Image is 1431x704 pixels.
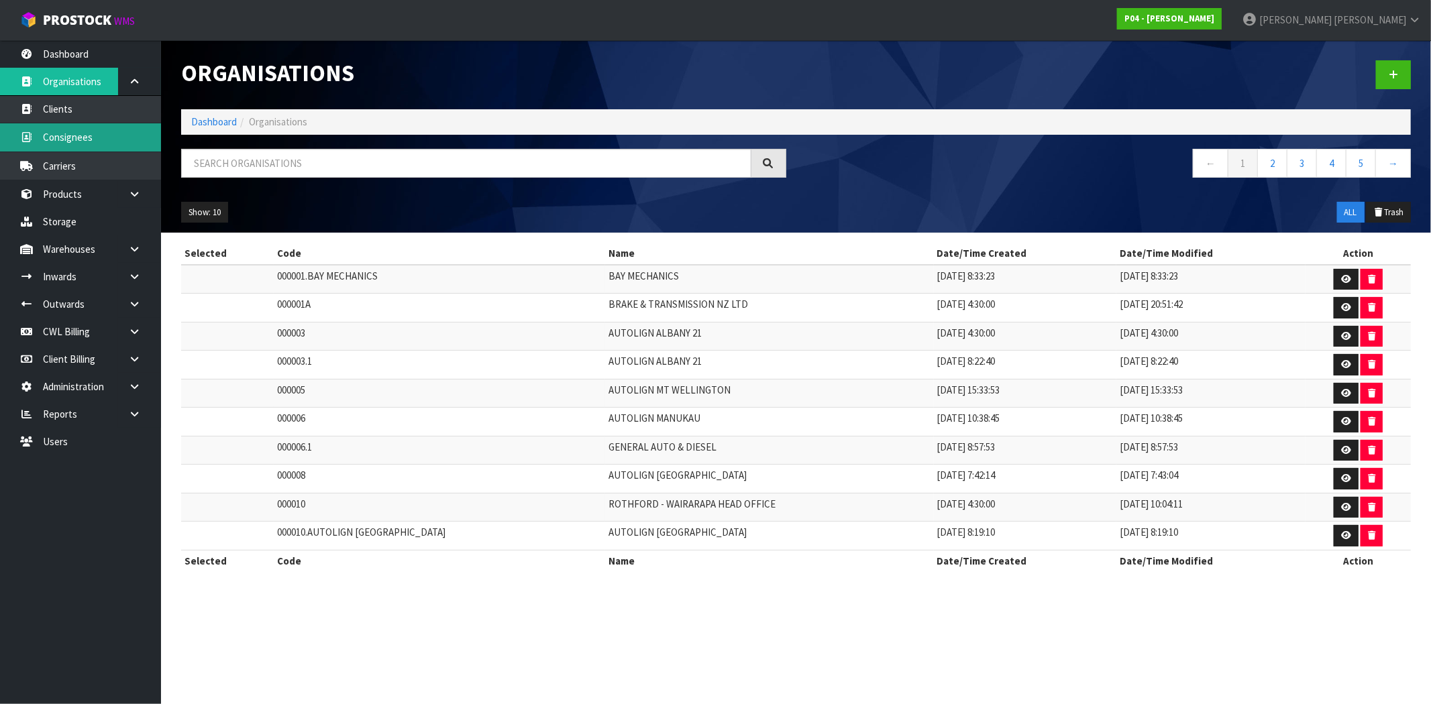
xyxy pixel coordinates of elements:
[114,15,135,27] small: WMS
[20,11,37,28] img: cube-alt.png
[249,115,307,128] span: Organisations
[605,550,934,571] th: Name
[605,322,934,351] td: AUTOLIGN ALBANY 21
[1337,202,1365,223] button: ALL
[605,436,934,465] td: GENERAL AUTO & DIESEL
[274,322,605,351] td: 000003
[1116,436,1306,465] td: [DATE] 8:57:53
[181,243,274,264] th: Selected
[274,294,605,322] td: 000001A
[181,550,274,571] th: Selected
[1306,243,1411,264] th: Action
[1193,149,1228,178] a: ←
[934,265,1116,294] td: [DATE] 8:33:23
[934,322,1116,351] td: [DATE] 4:30:00
[605,351,934,379] td: AUTOLIGN ALBANY 21
[806,149,1412,182] nav: Page navigation
[1287,149,1317,178] a: 3
[605,243,934,264] th: Name
[274,351,605,379] td: 000003.1
[1116,243,1306,264] th: Date/Time Modified
[934,243,1116,264] th: Date/Time Created
[605,408,934,436] td: AUTOLIGN MANUKAU
[1117,8,1222,30] a: P04 - [PERSON_NAME]
[605,294,934,322] td: BRAKE & TRANSMISSION NZ LTD
[605,493,934,522] td: ROTHFORD - WAIRARAPA HEAD OFFICE
[934,522,1116,550] td: [DATE] 8:19:10
[1124,13,1214,24] strong: P04 - [PERSON_NAME]
[274,493,605,522] td: 000010
[43,11,111,29] span: ProStock
[274,436,605,465] td: 000006.1
[1334,13,1406,26] span: [PERSON_NAME]
[1375,149,1411,178] a: →
[934,465,1116,493] td: [DATE] 7:42:14
[934,550,1116,571] th: Date/Time Created
[1116,408,1306,436] td: [DATE] 10:38:45
[934,493,1116,522] td: [DATE] 4:30:00
[1116,522,1306,550] td: [DATE] 8:19:10
[605,522,934,550] td: AUTOLIGN [GEOGRAPHIC_DATA]
[605,379,934,408] td: AUTOLIGN MT WELLINGTON
[1316,149,1346,178] a: 4
[274,522,605,550] td: 000010.AUTOLIGN [GEOGRAPHIC_DATA]
[274,408,605,436] td: 000006
[181,149,751,178] input: Search organisations
[1259,13,1332,26] span: [PERSON_NAME]
[1116,322,1306,351] td: [DATE] 4:30:00
[605,465,934,493] td: AUTOLIGN [GEOGRAPHIC_DATA]
[1306,550,1411,571] th: Action
[934,408,1116,436] td: [DATE] 10:38:45
[1116,465,1306,493] td: [DATE] 7:43:04
[1116,265,1306,294] td: [DATE] 8:33:23
[934,436,1116,465] td: [DATE] 8:57:53
[605,265,934,294] td: BAY MECHANICS
[274,243,605,264] th: Code
[1116,379,1306,408] td: [DATE] 15:33:53
[934,379,1116,408] td: [DATE] 15:33:53
[1116,493,1306,522] td: [DATE] 10:04:11
[1228,149,1258,178] a: 1
[181,202,228,223] button: Show: 10
[1116,550,1306,571] th: Date/Time Modified
[1257,149,1287,178] a: 2
[191,115,237,128] a: Dashboard
[1366,202,1411,223] button: Trash
[1116,351,1306,379] td: [DATE] 8:22:40
[1116,294,1306,322] td: [DATE] 20:51:42
[274,265,605,294] td: 000001.BAY MECHANICS
[274,465,605,493] td: 000008
[934,351,1116,379] td: [DATE] 8:22:40
[1346,149,1376,178] a: 5
[274,379,605,408] td: 000005
[181,60,786,86] h1: Organisations
[274,550,605,571] th: Code
[934,294,1116,322] td: [DATE] 4:30:00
